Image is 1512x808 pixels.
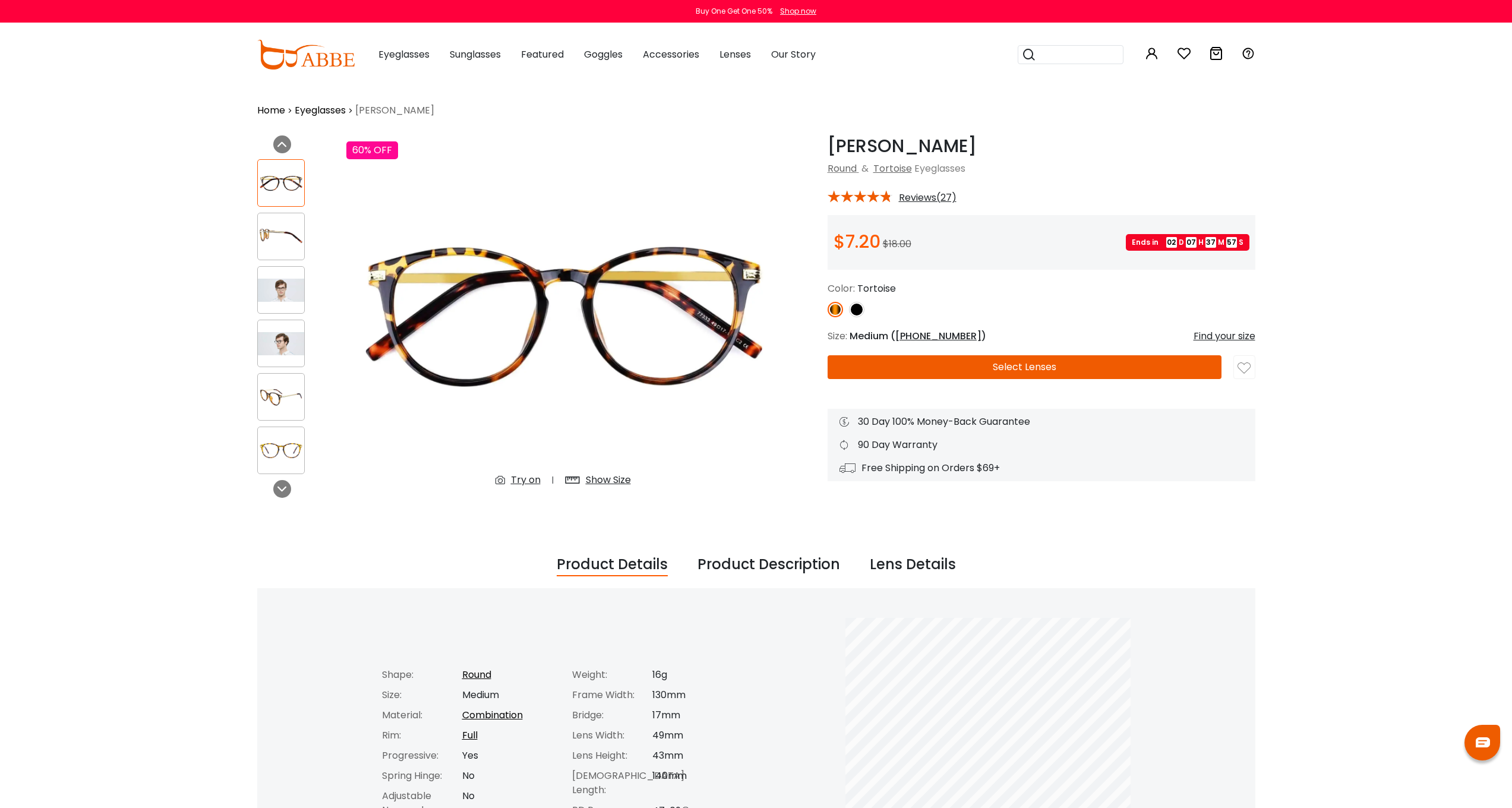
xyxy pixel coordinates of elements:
[586,473,631,487] div: Show Size
[828,355,1221,379] button: Select Lenses
[771,48,816,61] span: Our Story
[652,668,750,682] div: 16g
[774,6,816,16] a: Shop now
[1132,237,1164,248] span: Ends in
[346,141,398,159] div: 60% OFF
[382,728,462,743] div: Rim:
[462,688,560,702] div: Medium
[258,172,304,195] img: Callie Tortoise Combination Eyeglasses , UniversalBridgeFit Frames from ABBE Glasses
[257,40,355,70] img: abbeglasses.com
[873,162,912,175] a: Tortoise
[462,749,560,763] div: Yes
[258,225,304,248] img: Callie Tortoise Combination Eyeglasses , UniversalBridgeFit Frames from ABBE Glasses
[1218,237,1224,248] span: M
[1238,362,1251,375] img: like
[652,769,750,797] div: 140mm
[462,728,478,742] a: Full
[572,769,652,797] div: [DEMOGRAPHIC_DATA] Length:
[697,554,840,576] div: Product Description
[914,162,965,175] span: Eyeglasses
[899,192,957,203] span: Reviews(27)
[828,162,857,175] a: Round
[572,708,652,722] div: Bridge:
[572,728,652,743] div: Lens Width:
[382,749,462,763] div: Progressive:
[572,668,652,682] div: Weight:
[258,439,304,462] img: Callie Tortoise Combination Eyeglasses , UniversalBridgeFit Frames from ABBE Glasses
[258,386,304,409] img: Callie Tortoise Combination Eyeglasses , UniversalBridgeFit Frames from ABBE Glasses
[572,749,652,763] div: Lens Height:
[462,769,560,783] div: No
[1239,237,1243,248] span: S
[462,668,491,681] a: Round
[652,728,750,743] div: 49mm
[450,48,501,61] span: Sunglasses
[839,438,1243,452] div: 90 Day Warranty
[378,48,430,61] span: Eyeglasses
[859,162,871,175] span: &
[1179,237,1184,248] span: D
[1186,237,1197,248] span: 07
[584,48,623,61] span: Goggles
[1194,329,1255,343] div: Find your size
[643,48,699,61] span: Accessories
[839,415,1243,429] div: 30 Day 100% Money-Back Guarantee
[1205,237,1216,248] span: 37
[1198,237,1204,248] span: H
[834,229,880,254] span: $7.20
[521,48,564,61] span: Featured
[850,329,986,343] span: Medium ( )
[382,668,462,682] div: Shape:
[828,282,855,295] span: Color:
[295,103,346,118] a: Eyeglasses
[828,135,1255,157] h1: [PERSON_NAME]
[382,769,462,783] div: Spring Hinge:
[258,279,304,302] img: Callie Tortoise Combination Eyeglasses , UniversalBridgeFit Frames from ABBE Glasses
[346,135,780,497] img: Callie Tortoise Combination Eyeglasses , UniversalBridgeFit Frames from ABBE Glasses
[1476,737,1490,747] img: chat
[652,688,750,702] div: 130mm
[652,708,750,722] div: 17mm
[652,749,750,763] div: 43mm
[462,708,523,722] a: Combination
[1166,237,1177,248] span: 02
[719,48,751,61] span: Lenses
[839,461,1243,475] div: Free Shipping on Orders $69+
[257,103,285,118] a: Home
[382,688,462,702] div: Size:
[780,6,816,17] div: Shop now
[511,473,541,487] div: Try on
[870,554,956,576] div: Lens Details
[828,329,847,343] span: Size:
[355,103,434,118] span: [PERSON_NAME]
[857,282,896,295] span: Tortoise
[895,329,981,343] span: [PHONE_NUMBER]
[557,554,668,576] div: Product Details
[1226,237,1237,248] span: 57
[572,688,652,702] div: Frame Width:
[696,6,772,17] div: Buy One Get One 50%
[382,708,462,722] div: Material:
[883,237,911,251] span: $18.00
[258,332,304,355] img: Callie Tortoise Combination Eyeglasses , UniversalBridgeFit Frames from ABBE Glasses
